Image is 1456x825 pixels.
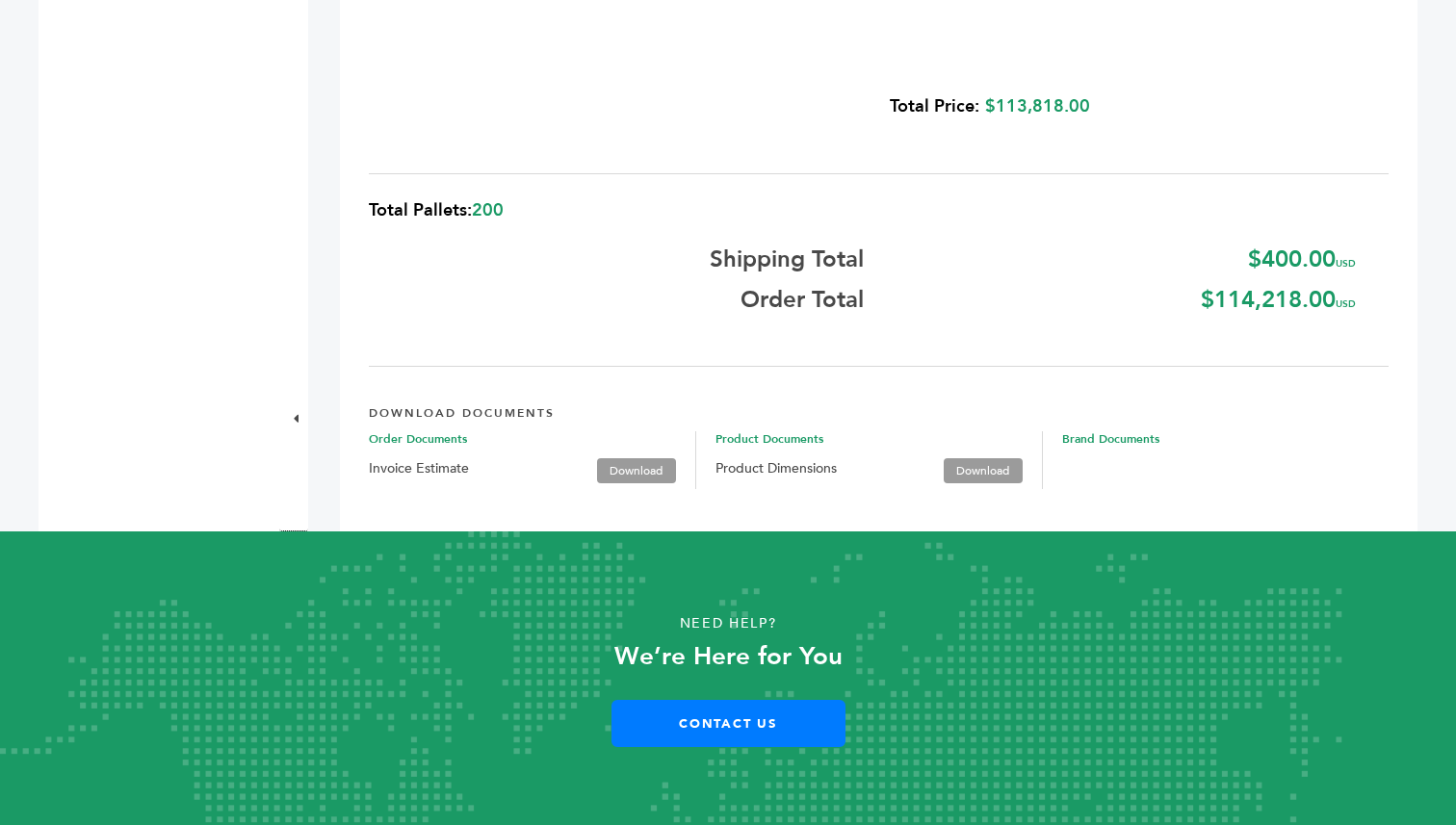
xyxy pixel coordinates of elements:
span: Product Documents [715,431,1042,447]
h4: DOWNLOAD DOCUMENTS [369,391,1389,431]
b: Order Total [741,292,864,309]
a: Contact Us [611,700,845,747]
b: $400.00 [1248,244,1356,275]
span: Order Documents [369,431,695,447]
span: USD [1336,297,1356,311]
b: Shipping Total [710,251,864,269]
span: USD [1336,257,1356,271]
span: 200 [472,198,504,222]
b: $114,218.00 [1201,284,1356,316]
a: Download [944,458,1023,483]
span: Brand Documents [1062,431,1389,447]
span: Total Pallets: [369,198,472,222]
a: Download [597,458,676,483]
strong: We’re Here for You [614,639,843,674]
b: Total Price: [890,94,979,118]
label: Invoice Estimate [369,457,469,480]
p: Need Help? [73,609,1384,638]
div: $113,818.00 [388,83,1090,130]
label: Product Dimensions [715,457,837,480]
